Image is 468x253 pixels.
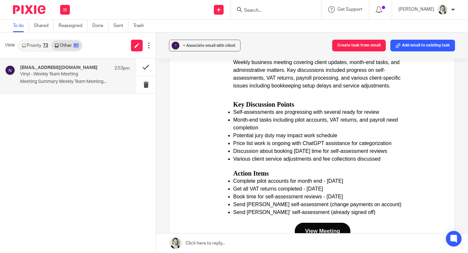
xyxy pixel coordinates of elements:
[73,43,79,48] div: 80
[39,10,120,34] img: Vinyl logo
[390,40,455,51] button: Add email to existing task
[337,7,362,12] span: Get Support
[34,20,54,32] a: Shared
[437,5,448,15] img: DA590EE6-2184-4DF2-A25D-D99FB904303F_1_201_a.jpeg
[33,92,56,105] td: Time:
[133,20,149,32] a: Trash
[33,41,126,56] h1: Meeting Summary
[56,113,212,126] td: Fearless Financials, [PERSON_NAME], [PERSON_NAME], [PERSON_NAME]
[5,65,15,75] img: svg%3E
[51,40,82,51] a: Other80
[33,186,212,194] h3: Key Discussion Points
[114,65,130,72] p: 2:53pm
[43,43,48,48] div: 73
[20,65,97,71] h4: [EMAIL_ADDRESS][DOMAIN_NAME]
[33,132,212,140] h3: Overview
[13,20,29,32] a: To do
[20,72,108,77] p: Vinyl - Weekly Team Meeting
[92,20,109,32] a: Done
[33,233,212,241] li: Discussion about booking [DATE] time for self-assessment reviews
[56,92,212,105] td: 2:00 PM - 2:49 PM ([GEOGRAPHIC_DATA]/[GEOGRAPHIC_DATA])
[113,20,128,32] a: Sent
[33,113,56,126] td: Attendees:
[33,225,212,233] li: Price list work is ongoing with ChatGPT assistance for categorization
[13,5,45,14] img: Pixie
[183,44,236,47] span: + Associate email with client
[56,106,212,113] td: 50 minutes
[172,42,179,49] div: ?
[243,8,302,14] input: Search
[33,194,212,202] li: Self-assessments are progressing with several ready for review
[33,144,212,175] p: Weekly business meeting covering client updates, month-end tasks, and administrative matters. Key...
[20,79,130,85] p: Meeting Summary Weekly Team Meeting...
[33,217,212,225] li: Potential jury duty may impact work schedule
[33,106,56,113] td: Duration:
[169,40,240,51] button: ? + Associate email with client
[33,75,212,86] h2: Weekly Team Meeting
[33,202,212,217] li: Month-end tasks including pilot accounts, VAT returns, and payroll need completion
[398,6,434,13] p: [PERSON_NAME]
[19,40,51,51] a: Priority73
[33,86,56,92] td: Date:
[33,241,212,248] li: Various client service adjustments and fee collections discussed
[56,86,212,92] td: [DATE]
[58,20,87,32] a: Reassigned
[5,42,15,49] span: View
[332,40,386,51] button: Create task from email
